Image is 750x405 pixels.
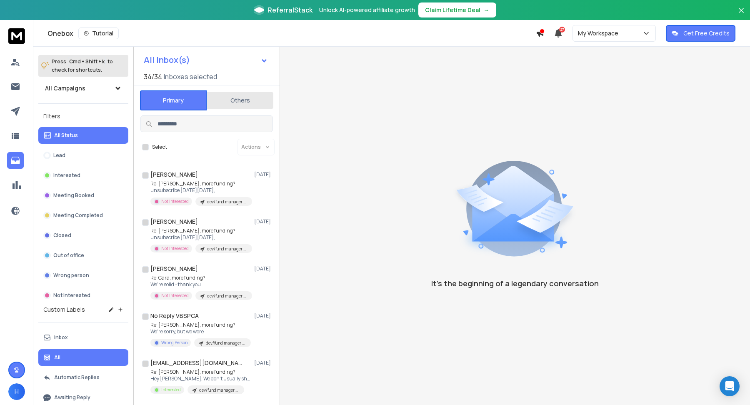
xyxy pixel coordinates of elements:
[38,110,128,122] h3: Filters
[254,312,273,319] p: [DATE]
[559,27,565,32] span: 27
[418,2,496,17] button: Claim Lifetime Deal→
[152,144,167,150] label: Select
[38,349,128,366] button: All
[150,369,250,375] p: Re: [PERSON_NAME], more funding?
[38,80,128,97] button: All Campaigns
[150,275,250,281] p: Re: Cara, more funding?
[38,147,128,164] button: Lead
[254,171,273,178] p: [DATE]
[207,293,247,299] p: dev/fund manager scrape 1
[683,29,730,37] p: Get Free Credits
[8,383,25,400] button: H
[38,127,128,144] button: All Status
[144,72,162,82] span: 34 / 34
[207,91,273,110] button: Others
[150,217,198,226] h1: [PERSON_NAME]
[54,354,60,361] p: All
[319,6,415,14] p: Unlock AI-powered affiliate growth
[161,340,187,346] p: Wrong Person
[431,277,599,289] p: It’s the beginning of a legendary conversation
[144,56,190,64] h1: All Inbox(s)
[161,198,189,205] p: Not Interested
[150,312,199,320] h1: No Reply VBSPCA
[53,212,103,219] p: Meeting Completed
[150,281,250,288] p: We're solid - thank you
[150,375,250,382] p: Hey [PERSON_NAME], We don’t usually share
[140,90,207,110] button: Primary
[47,27,536,39] div: Onebox
[161,292,189,299] p: Not Interested
[150,170,198,179] h1: [PERSON_NAME]
[54,374,100,381] p: Automatic Replies
[78,27,119,39] button: Tutorial
[736,5,747,25] button: Close banner
[53,152,65,159] p: Lead
[254,360,273,366] p: [DATE]
[150,359,242,367] h1: [EMAIL_ADDRESS][DOMAIN_NAME]
[38,207,128,224] button: Meeting Completed
[53,192,94,199] p: Meeting Booked
[53,232,71,239] p: Closed
[68,57,106,66] span: Cmd + Shift + k
[484,6,490,14] span: →
[164,72,217,82] h3: Inboxes selected
[150,187,250,194] p: unsubscribe [DATE][DATE],
[43,305,85,314] h3: Custom Labels
[161,387,181,393] p: Interested
[207,246,247,252] p: dev/fund manager scrape 1
[38,247,128,264] button: Out of office
[54,334,68,341] p: Inbox
[254,218,273,225] p: [DATE]
[38,267,128,284] button: Wrong person
[53,252,84,259] p: Out of office
[150,328,250,335] p: We're sorry, but we were
[53,172,80,179] p: Interested
[254,265,273,272] p: [DATE]
[199,387,239,393] p: dev/fund manager scrape 1
[53,272,89,279] p: Wrong person
[52,57,113,74] p: Press to check for shortcuts.
[206,340,246,346] p: dev/fund manager scrape 1
[54,132,78,139] p: All Status
[150,265,198,273] h1: [PERSON_NAME]
[38,167,128,184] button: Interested
[267,5,312,15] span: ReferralStack
[150,234,250,241] p: unsubscribe [DATE][DATE],
[45,84,85,92] h1: All Campaigns
[150,227,250,234] p: Re: [PERSON_NAME], more funding?
[161,245,189,252] p: Not Interested
[666,25,735,42] button: Get Free Credits
[207,199,247,205] p: dev/fund manager scrape 1
[53,292,90,299] p: Not Interested
[578,29,622,37] p: My Workspace
[720,376,740,396] div: Open Intercom Messenger
[150,322,250,328] p: Re: [PERSON_NAME], more funding?
[38,369,128,386] button: Automatic Replies
[137,52,275,68] button: All Inbox(s)
[38,329,128,346] button: Inbox
[150,180,250,187] p: Re: [PERSON_NAME], more funding?
[38,187,128,204] button: Meeting Booked
[38,287,128,304] button: Not Interested
[38,227,128,244] button: Closed
[54,394,90,401] p: Awaiting Reply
